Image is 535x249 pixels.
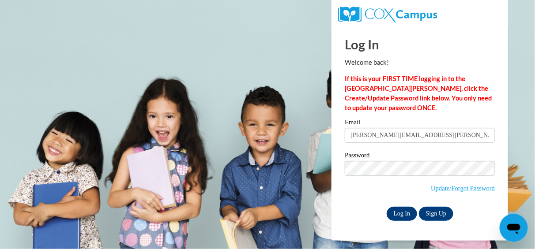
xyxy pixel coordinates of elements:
label: Email [345,119,495,128]
a: Update/Forgot Password [431,185,495,192]
input: Log In [387,207,418,221]
label: Password [345,152,495,161]
strong: If this is your FIRST TIME logging in to the [GEOGRAPHIC_DATA][PERSON_NAME], click the Create/Upd... [345,75,492,111]
a: Sign Up [419,207,453,221]
p: Welcome back! [345,58,495,67]
iframe: Button to launch messaging window [500,214,528,242]
h1: Log In [345,35,495,53]
img: COX Campus [338,7,437,22]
